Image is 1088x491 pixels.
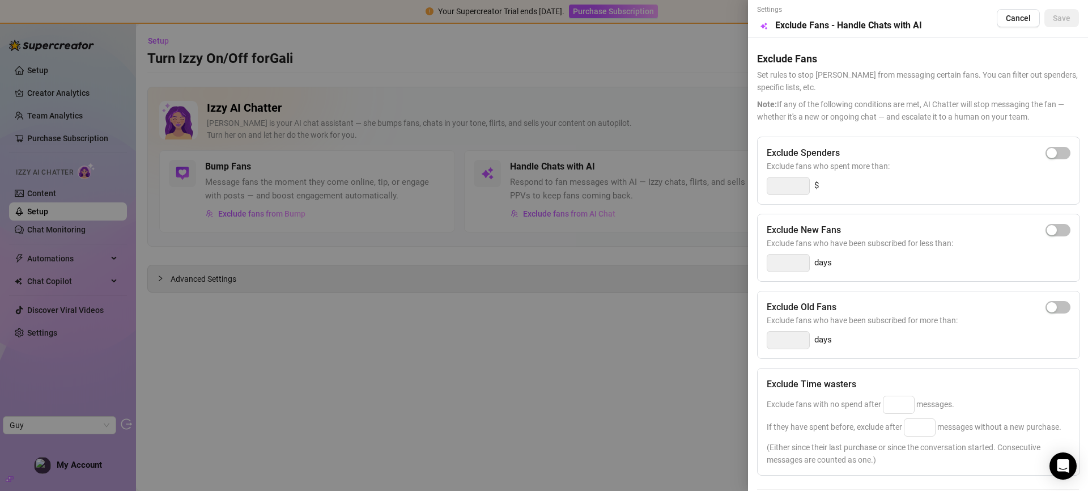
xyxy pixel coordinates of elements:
[757,69,1079,94] span: Set rules to stop [PERSON_NAME] from messaging certain fans. You can filter out spenders, specifi...
[1049,452,1077,480] div: Open Intercom Messenger
[767,314,1070,327] span: Exclude fans who have been subscribed for more than:
[997,9,1040,27] button: Cancel
[757,51,1079,66] h5: Exclude Fans
[767,223,841,237] h5: Exclude New Fans
[767,237,1070,249] span: Exclude fans who have been subscribed for less than:
[767,400,954,409] span: Exclude fans with no spend after messages.
[767,378,856,391] h5: Exclude Time wasters
[814,256,832,270] span: days
[814,179,819,193] span: $
[757,5,922,15] span: Settings
[775,19,922,32] h5: Exclude Fans - Handle Chats with AI
[767,441,1070,466] span: (Either since their last purchase or since the conversation started. Consecutive messages are cou...
[1044,9,1079,27] button: Save
[767,160,1070,172] span: Exclude fans who spent more than:
[767,300,836,314] h5: Exclude Old Fans
[814,333,832,347] span: days
[757,100,777,109] span: Note:
[767,422,1061,431] span: If they have spent before, exclude after messages without a new purchase.
[767,146,840,160] h5: Exclude Spenders
[1006,14,1031,23] span: Cancel
[757,98,1079,123] span: If any of the following conditions are met, AI Chatter will stop messaging the fan — whether it's...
